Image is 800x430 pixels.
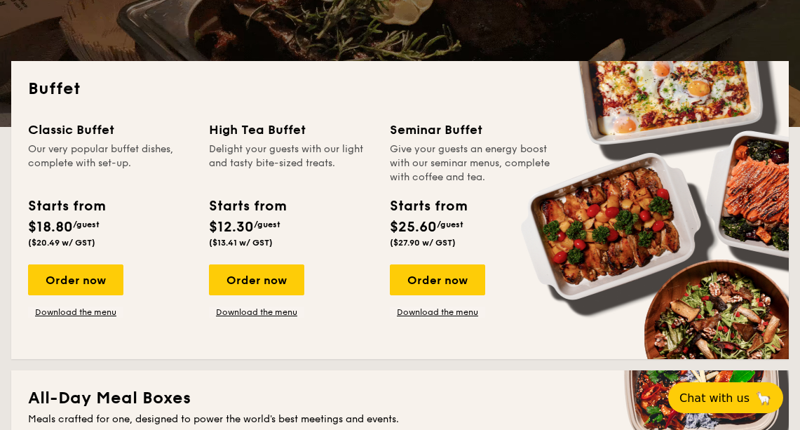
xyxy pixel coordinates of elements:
button: Chat with us🦙 [668,382,783,413]
h2: Buffet [28,78,772,100]
h2: All-Day Meal Boxes [28,387,772,410]
span: Chat with us [679,391,750,405]
span: ($27.90 w/ GST) [390,238,456,248]
div: Starts from [28,196,104,217]
div: Order now [390,264,485,295]
div: Starts from [209,196,285,217]
span: /guest [254,220,280,229]
div: Give your guests an energy boost with our seminar menus, complete with coffee and tea. [390,142,554,184]
div: Classic Buffet [28,120,192,140]
span: ($20.49 w/ GST) [28,238,95,248]
div: Meals crafted for one, designed to power the world's best meetings and events. [28,412,772,426]
div: Order now [28,264,123,295]
span: ($13.41 w/ GST) [209,238,273,248]
div: Seminar Buffet [390,120,554,140]
span: 🦙 [755,390,772,406]
span: $18.80 [28,219,73,236]
div: High Tea Buffet [209,120,373,140]
span: /guest [437,220,463,229]
span: $12.30 [209,219,254,236]
span: $25.60 [390,219,437,236]
a: Download the menu [390,307,485,318]
span: /guest [73,220,100,229]
div: Starts from [390,196,466,217]
div: Order now [209,264,304,295]
div: Delight your guests with our light and tasty bite-sized treats. [209,142,373,184]
a: Download the menu [209,307,304,318]
a: Download the menu [28,307,123,318]
div: Our very popular buffet dishes, complete with set-up. [28,142,192,184]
